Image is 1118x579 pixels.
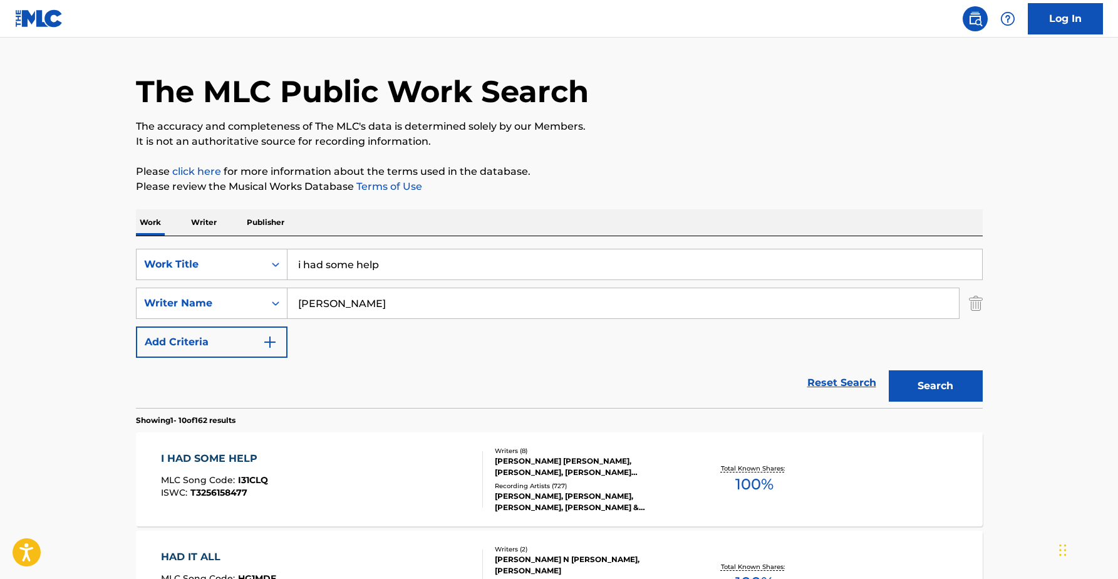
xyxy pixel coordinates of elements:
[161,474,238,486] span: MLC Song Code :
[161,487,190,498] span: ISWC :
[1055,519,1118,579] iframe: Chat Widget
[136,415,236,426] p: Showing 1 - 10 of 162 results
[735,473,774,496] span: 100 %
[136,119,983,134] p: The accuracy and completeness of The MLC's data is determined solely by our Members.
[969,288,983,319] img: Delete Criterion
[136,432,983,526] a: I HAD SOME HELPMLC Song Code:I31CLQISWC:T3256158477Writers (8)[PERSON_NAME] [PERSON_NAME], [PERSO...
[1028,3,1103,34] a: Log In
[1000,11,1015,26] img: help
[801,369,882,397] a: Reset Search
[963,6,988,31] a: Public Search
[187,209,220,236] p: Writer
[495,481,684,491] div: Recording Artists ( 727 )
[243,209,288,236] p: Publisher
[495,554,684,576] div: [PERSON_NAME] N [PERSON_NAME], [PERSON_NAME]
[136,134,983,149] p: It is not an authoritative source for recording information.
[995,6,1020,31] div: Help
[495,456,684,478] div: [PERSON_NAME] [PERSON_NAME], [PERSON_NAME], [PERSON_NAME] [PERSON_NAME] [PERSON_NAME], [PERSON_NA...
[354,180,422,192] a: Terms of Use
[15,9,63,28] img: MLC Logo
[144,296,257,311] div: Writer Name
[172,165,221,177] a: click here
[721,562,788,571] p: Total Known Shares:
[136,179,983,194] p: Please review the Musical Works Database
[136,249,983,408] form: Search Form
[161,451,268,466] div: I HAD SOME HELP
[889,370,983,402] button: Search
[136,164,983,179] p: Please for more information about the terms used in the database.
[495,446,684,456] div: Writers ( 8 )
[262,335,277,350] img: 9d2ae6d4665cec9f34b9.svg
[136,326,287,358] button: Add Criteria
[136,73,589,110] h1: The MLC Public Work Search
[190,487,247,498] span: T3256158477
[1059,531,1067,569] div: Drag
[136,209,165,236] p: Work
[721,464,788,473] p: Total Known Shares:
[144,257,257,272] div: Work Title
[495,545,684,554] div: Writers ( 2 )
[495,491,684,513] div: [PERSON_NAME], [PERSON_NAME],[PERSON_NAME], [PERSON_NAME] & [PERSON_NAME], [PERSON_NAME] & [PERSO...
[968,11,983,26] img: search
[238,474,268,486] span: I31CLQ
[161,550,276,565] div: HAD IT ALL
